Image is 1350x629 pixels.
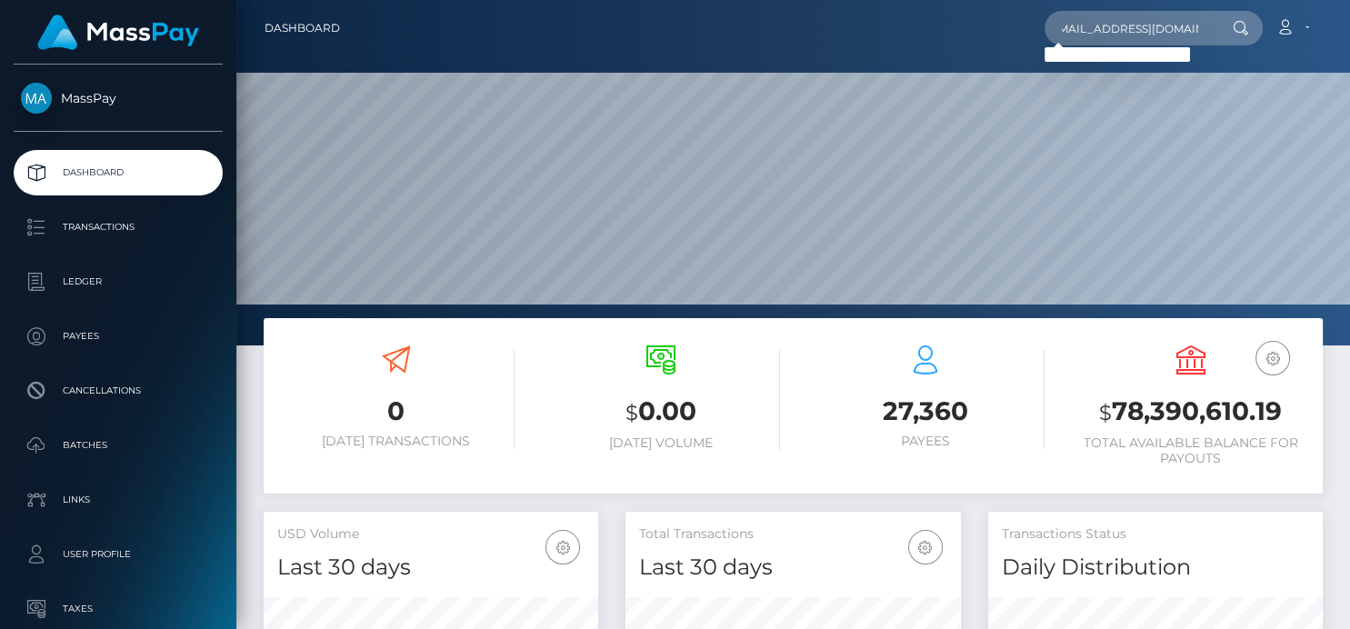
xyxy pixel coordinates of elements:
a: Dashboard [14,150,223,195]
h3: 78,390,610.19 [1072,394,1309,431]
p: Links [21,486,215,514]
p: User Profile [21,541,215,568]
small: $ [625,400,638,425]
a: Dashboard [265,9,340,47]
p: Cancellations [21,377,215,404]
h4: Daily Distribution [1002,552,1309,584]
h5: Transactions Status [1002,525,1309,544]
p: Payees [21,323,215,350]
h3: 27,360 [807,394,1045,429]
a: Transactions [14,205,223,250]
h6: [DATE] Volume [542,435,779,451]
h6: Payees [807,434,1045,449]
span: MassPay [14,90,223,106]
small: $ [1099,400,1112,425]
h5: USD Volume [277,525,585,544]
a: Batches [14,423,223,468]
img: MassPay Logo [37,15,199,50]
p: Ledger [21,268,215,295]
img: MassPay [21,83,52,114]
h6: Total Available Balance for Payouts [1072,435,1309,466]
a: User Profile [14,532,223,577]
h3: 0 [277,394,515,429]
a: Links [14,477,223,523]
p: Taxes [21,595,215,623]
h4: Last 30 days [639,552,946,584]
h3: 0.00 [542,394,779,431]
a: Cancellations [14,368,223,414]
input: Search... [1045,11,1215,45]
p: Batches [21,432,215,459]
a: Ledger [14,259,223,305]
a: Payees [14,314,223,359]
p: Dashboard [21,159,215,186]
h5: Total Transactions [639,525,946,544]
p: Transactions [21,214,215,241]
h4: Last 30 days [277,552,585,584]
h6: [DATE] Transactions [277,434,515,449]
